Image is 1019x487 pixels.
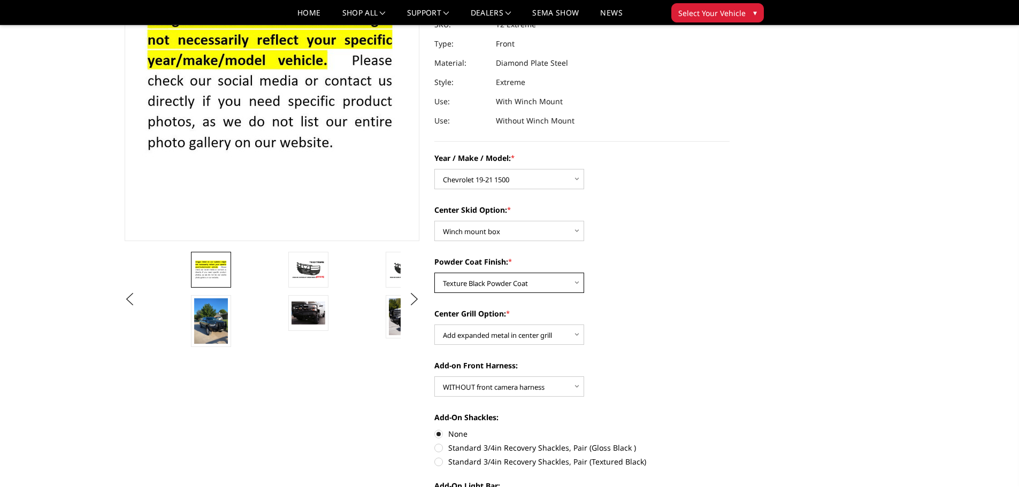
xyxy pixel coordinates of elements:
label: Year / Make / Model: [434,152,730,164]
a: Support [407,9,449,25]
a: News [600,9,622,25]
a: SEMA Show [532,9,579,25]
label: Powder Coat Finish: [434,256,730,267]
label: Standard 3/4in Recovery Shackles, Pair (Textured Black) [434,456,730,467]
dd: With Winch Mount [496,92,563,111]
label: Standard 3/4in Recovery Shackles, Pair (Gloss Black ) [434,442,730,453]
img: T2 Series - Extreme Front Bumper (receiver or winch) [389,298,423,335]
label: None [434,428,730,439]
dt: Use: [434,92,488,111]
dd: Without Winch Mount [496,111,574,130]
img: T2 Series - Extreme Front Bumper (receiver or winch) [389,260,423,279]
dt: Material: [434,53,488,73]
span: Select Your Vehicle [678,7,746,19]
img: T2 Series - Extreme Front Bumper (receiver or winch) [194,298,228,344]
a: shop all [342,9,386,25]
a: Home [297,9,320,25]
dd: Extreme [496,73,525,92]
dt: Style: [434,73,488,92]
dd: Diamond Plate Steel [496,53,568,73]
span: ▾ [753,7,757,18]
iframe: Chat Widget [966,436,1019,487]
a: Dealers [471,9,511,25]
img: T2 Series - Extreme Front Bumper (receiver or winch) [292,302,325,324]
dt: Use: [434,111,488,130]
label: Center Skid Option: [434,204,730,215]
button: Next [406,291,422,307]
button: Previous [122,291,138,307]
label: Add-on Front Harness: [434,360,730,371]
dd: Front [496,34,515,53]
label: Add-On Shackles: [434,412,730,423]
label: Center Grill Option: [434,308,730,319]
button: Select Your Vehicle [671,3,764,22]
img: T2 Series - Extreme Front Bumper (receiver or winch) [292,260,325,279]
dt: Type: [434,34,488,53]
img: T2 Series - Extreme Front Bumper (receiver or winch) [194,258,228,281]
